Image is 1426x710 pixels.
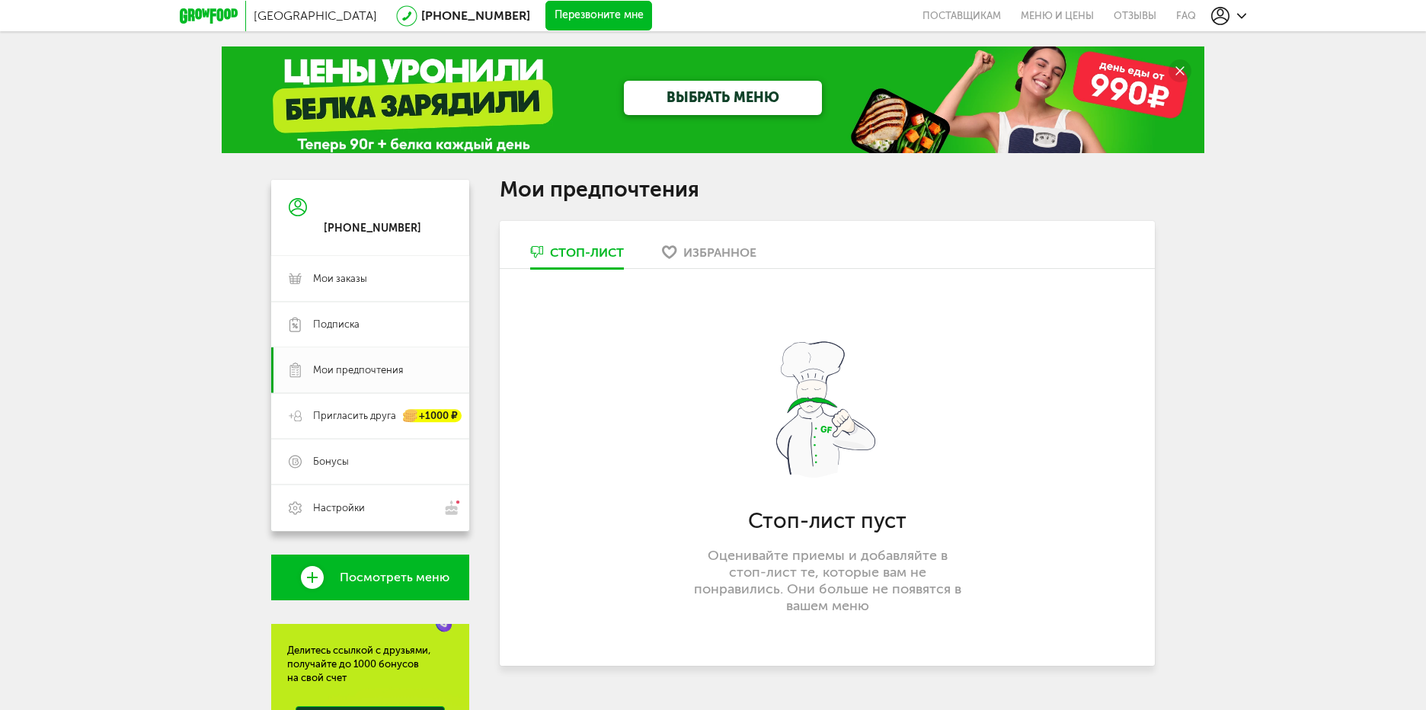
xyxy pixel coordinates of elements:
span: Подписка [313,318,360,331]
div: Избранное [683,245,756,260]
div: [PHONE_NUMBER] [324,222,421,235]
h3: Стоп-лист пуст [683,508,971,533]
h1: Мои предпочтения [500,180,1155,200]
a: Мои предпочтения [271,347,469,393]
a: Настройки [271,485,469,531]
a: Бонусы [271,439,469,485]
p: Оценивайте приемы и добавляйте в стоп-лист те, которые вам не понравились. Они больше не появятся... [693,547,961,614]
a: Стоп-лист [523,244,631,268]
span: Пригласить друга [313,409,396,423]
div: Делитесь ссылкой с друзьями, получайте до 1000 бонусов на свой счет [287,644,453,685]
a: Мои заказы [271,256,469,302]
a: Посмотреть меню [271,555,469,600]
span: Посмотреть меню [340,571,449,584]
span: Мои заказы [313,272,367,286]
span: Мои предпочтения [313,363,403,377]
div: +1000 ₽ [404,410,462,423]
span: [GEOGRAPHIC_DATA] [254,8,377,23]
a: [PHONE_NUMBER] [421,8,530,23]
a: ВЫБРАТЬ МЕНЮ [624,81,822,115]
a: Избранное [654,244,764,268]
div: Стоп-лист [550,245,624,260]
a: Пригласить друга +1000 ₽ [271,393,469,439]
span: Настройки [313,501,365,515]
a: Подписка [271,302,469,347]
span: Бонусы [313,455,349,469]
button: Перезвоните мне [545,1,652,31]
